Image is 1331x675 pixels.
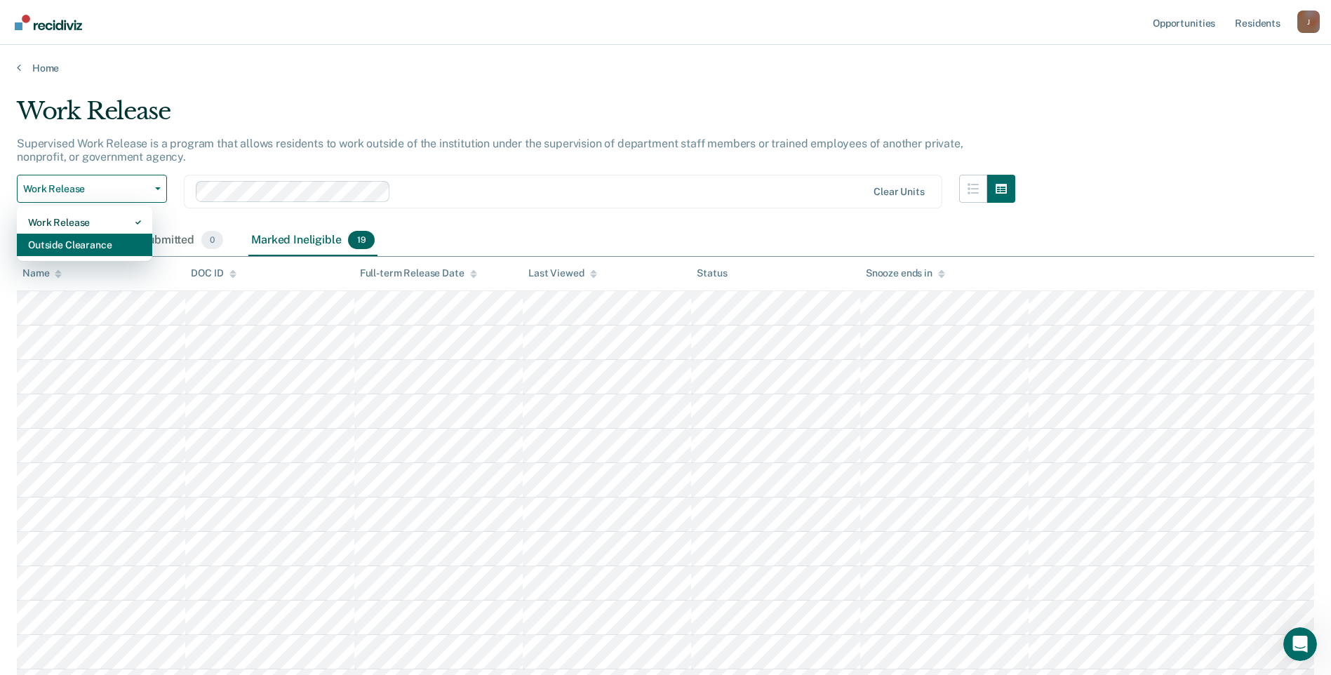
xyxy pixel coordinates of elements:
p: Supervised Work Release is a program that allows residents to work outside of the institution und... [17,137,963,163]
div: Name [22,267,62,279]
div: Full-term Release Date [360,267,477,279]
div: DOC ID [191,267,236,279]
span: 19 [348,231,374,249]
div: Clear units [874,186,925,198]
div: Marked Ineligible19 [248,225,377,256]
span: 0 [201,231,223,249]
a: Home [17,62,1314,74]
button: Profile dropdown button [1297,11,1320,33]
div: Status [697,267,727,279]
div: Outside Clearance [28,234,141,256]
div: Submitted0 [138,225,226,256]
button: Work Release [17,175,167,203]
iframe: Intercom live chat [1283,627,1317,661]
img: Recidiviz [15,15,82,30]
div: J [1297,11,1320,33]
div: Snooze ends in [866,267,945,279]
span: Work Release [23,183,149,195]
div: Work Release [28,211,141,234]
div: Last Viewed [528,267,596,279]
div: Work Release [17,97,1015,137]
